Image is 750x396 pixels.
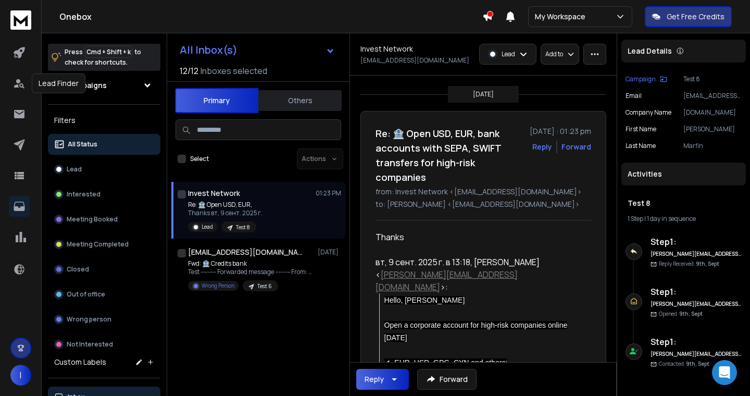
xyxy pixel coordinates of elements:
[48,75,160,96] button: All Campaigns
[32,73,85,93] div: Lead Finder
[651,336,742,348] h6: Step 1 :
[561,142,591,152] div: Forward
[67,265,89,274] p: Closed
[647,214,696,223] span: 1 day in sequence
[667,11,724,22] p: Get Free Credits
[686,360,709,367] span: 9th, Sept
[376,187,591,197] p: from: Invest Network <[EMAIL_ADDRESS][DOMAIN_NAME]>
[188,259,313,268] p: Fwd: 🏦 Credits bank
[10,365,31,386] button: I
[535,11,590,22] p: My Workspace
[659,260,719,268] p: Reply Received
[48,309,160,330] button: Wrong person
[545,50,563,58] p: Add to
[651,236,742,248] h6: Step 1 :
[645,6,732,27] button: Get Free Credits
[175,88,258,113] button: Primary
[67,190,101,199] p: Interested
[696,260,719,267] span: 9th, Sept
[376,126,523,184] h1: Re: 🏦 Open USD, EUR, bank accounts with SEPA, SWIFT transfers for high-risk companies
[384,321,568,342] span: Open a corporate account for high-risk companies online [DATE]
[180,45,238,55] h1: All Inbox(s)
[54,357,106,367] h3: Custom Labels
[48,159,160,180] button: Lead
[10,10,31,30] img: logo
[85,46,132,58] span: Cmd + Shift + k
[48,334,160,355] button: Not Interested
[628,198,740,208] h1: Test 8
[65,47,141,68] p: Press to check for shortcuts.
[48,209,160,230] button: Meeting Booked
[67,165,82,174] p: Lead
[626,142,656,150] p: Last Name
[532,142,552,152] button: Reply
[628,215,740,223] div: |
[201,65,267,77] h3: Inboxes selected
[502,50,515,58] p: Lead
[626,108,671,117] p: Company Name
[67,215,118,224] p: Meeting Booked
[683,108,742,117] p: [DOMAIN_NAME]
[651,350,742,358] h6: [PERSON_NAME][EMAIL_ADDRESS][DOMAIN_NAME]
[171,40,343,60] button: All Inbox(s)
[59,10,482,23] h1: Onebox
[417,369,477,390] button: Forward
[257,282,272,290] p: Test 6
[626,75,667,83] button: Campaign
[651,300,742,308] h6: [PERSON_NAME][EMAIL_ADDRESS][DOMAIN_NAME]
[360,56,469,65] p: [EMAIL_ADDRESS][DOMAIN_NAME]
[180,65,198,77] span: 12 / 12
[356,369,409,390] button: Reply
[188,201,262,209] p: Re: 🏦 Open USD, EUR,
[188,209,262,217] p: Thanks вт, 9 сент. 2025 г.
[318,248,341,256] p: [DATE]
[316,189,341,197] p: 01:23 PM
[48,259,160,280] button: Closed
[48,134,160,155] button: All Status
[683,125,742,133] p: [PERSON_NAME]
[188,268,313,276] p: Test ---------- Forwarded message --------- From: [PERSON_NAME]
[651,250,742,258] h6: [PERSON_NAME][EMAIL_ADDRESS][DOMAIN_NAME]
[376,269,518,293] a: [PERSON_NAME][EMAIL_ADDRESS][DOMAIN_NAME]
[258,89,342,112] button: Others
[384,296,465,304] span: Hello, [PERSON_NAME]
[376,199,591,209] p: to: [PERSON_NAME] <[EMAIL_ADDRESS][DOMAIN_NAME]>
[659,360,709,368] p: Contacted
[628,46,672,56] p: Lead Details
[621,163,746,185] div: Activities
[626,125,656,133] p: First Name
[651,286,742,298] h6: Step 1 :
[628,214,643,223] span: 1 Step
[188,247,303,257] h1: [EMAIL_ADDRESS][DOMAIN_NAME]
[626,75,656,83] p: Campaign
[48,184,160,205] button: Interested
[202,223,213,231] p: Lead
[712,360,737,385] div: Open Intercom Messenger
[67,340,113,349] p: Not Interested
[236,224,250,231] p: Test 8
[384,358,508,367] span: ✔ EUR, USD, GPG, CYN and others;
[68,140,97,148] p: All Status
[67,240,129,249] p: Meeting Completed
[365,374,384,385] div: Reply
[683,142,742,150] p: Marfin
[530,126,591,137] p: [DATE] : 01:23 pm
[360,44,413,54] h1: Invest Network
[473,90,494,98] p: [DATE]
[683,92,742,100] p: [EMAIL_ADDRESS][DOMAIN_NAME]
[376,256,583,293] div: вт, 9 сент. 2025 г. в 13:18, [PERSON_NAME] < >:
[67,290,105,299] p: Out of office
[67,315,111,324] p: Wrong person
[48,113,160,128] h3: Filters
[376,231,583,243] div: Thanks
[188,188,240,199] h1: Invest Network
[48,234,160,255] button: Meeting Completed
[659,310,703,318] p: Opened
[679,310,703,317] span: 9th, Sept
[190,155,209,163] label: Select
[626,92,642,100] p: Email
[683,75,742,83] p: Test 8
